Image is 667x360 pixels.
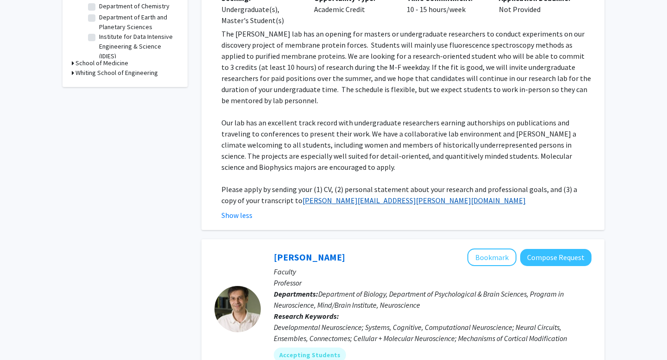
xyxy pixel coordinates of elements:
p: The [PERSON_NAME] lab has an opening for masters or undergraduate researchers to conduct experime... [221,28,591,106]
iframe: Chat [7,318,39,353]
button: Add Alfredo Kirkwood to Bookmarks [467,248,516,266]
div: Developmental Neuroscience; Systems, Cognitive, Computational Neuroscience; Neural Circuits, Ense... [274,322,591,344]
div: Undergraduate(s), Master's Student(s) [221,4,300,26]
span: Department of Biology, Department of Psychological & Brain Sciences, Program in Neuroscience, Min... [274,289,564,310]
p: Faculty [274,266,591,277]
button: Compose Request to Alfredo Kirkwood [520,249,591,266]
h3: School of Medicine [76,58,128,68]
p: Professor [274,277,591,288]
p: Please apply by sending your (1) CV, (2) personal statement about your research and professional ... [221,184,591,206]
h3: Whiting School of Engineering [76,68,158,78]
button: Show less [221,210,252,221]
b: Departments: [274,289,318,298]
a: [PERSON_NAME][EMAIL_ADDRESS][PERSON_NAME][DOMAIN_NAME] [302,196,526,205]
b: Research Keywords: [274,311,339,321]
label: Department of Earth and Planetary Sciences [99,12,176,32]
a: [PERSON_NAME] [274,251,345,263]
label: Department of Chemistry [99,1,170,11]
label: Institute for Data Intensive Engineering & Science (IDIES) [99,32,176,61]
p: Our lab has an excellent track record with undergraduate researchers earning authorships on publi... [221,117,591,173]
